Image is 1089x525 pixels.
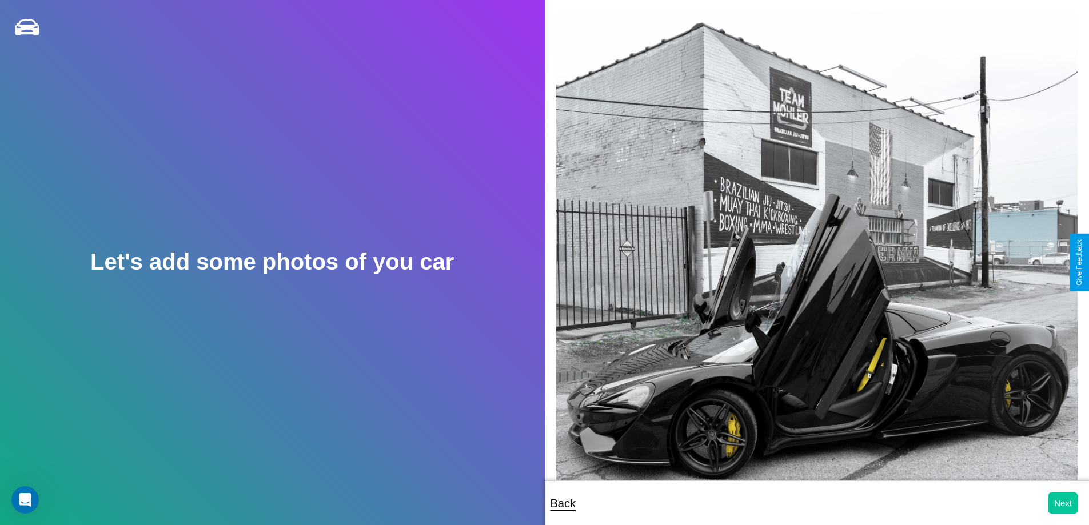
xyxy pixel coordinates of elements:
[11,486,39,514] iframe: Intercom live chat
[1048,492,1078,514] button: Next
[556,11,1078,502] img: posted
[551,493,576,514] p: Back
[1075,239,1083,286] div: Give Feedback
[90,249,454,275] h2: Let's add some photos of you car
